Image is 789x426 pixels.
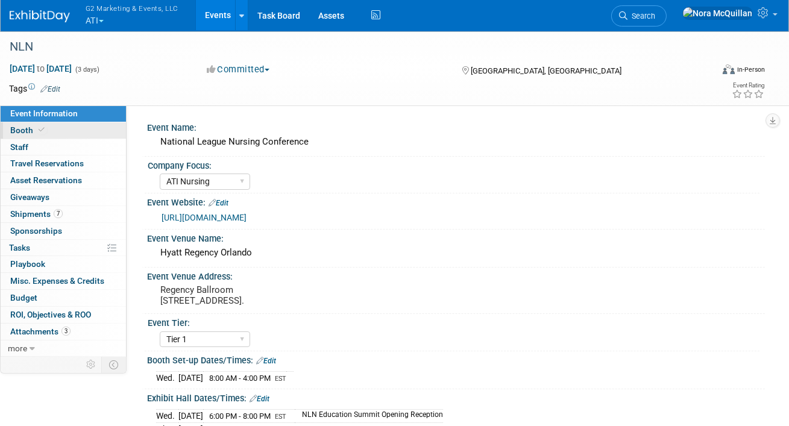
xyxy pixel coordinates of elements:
[275,413,286,421] span: EST
[156,372,178,384] td: Wed.
[10,226,62,236] span: Sponsorships
[160,284,391,306] pre: Regency Ballroom [STREET_ADDRESS].
[1,240,126,256] a: Tasks
[295,410,443,423] td: NLN Education Summit Opening Reception
[627,11,655,20] span: Search
[147,119,765,134] div: Event Name:
[1,122,126,139] a: Booth
[1,340,126,357] a: more
[147,351,765,367] div: Booth Set-up Dates/Times:
[81,357,102,372] td: Personalize Event Tab Strip
[61,327,71,336] span: 3
[10,10,70,22] img: ExhibitDay
[9,243,30,252] span: Tasks
[102,357,127,372] td: Toggle Event Tabs
[1,273,126,289] a: Misc. Expenses & Credits
[682,7,753,20] img: Nora McQuillan
[1,139,126,155] a: Staff
[10,276,104,286] span: Misc. Expenses & Credits
[654,63,765,81] div: Event Format
[1,155,126,172] a: Travel Reservations
[1,256,126,272] a: Playbook
[250,395,269,403] a: Edit
[1,172,126,189] a: Asset Reservations
[1,307,126,323] a: ROI, Objectives & ROO
[1,105,126,122] a: Event Information
[156,133,756,151] div: National League Nursing Conference
[209,199,228,207] a: Edit
[209,374,271,383] span: 8:00 AM - 4:00 PM
[10,108,78,118] span: Event Information
[723,64,735,74] img: Format-Inperson.png
[148,157,759,172] div: Company Focus:
[162,213,247,222] a: [URL][DOMAIN_NAME]
[10,142,28,152] span: Staff
[209,412,271,421] span: 6:00 PM - 8:00 PM
[156,410,178,423] td: Wed.
[1,189,126,205] a: Giveaways
[203,63,274,76] button: Committed
[147,268,765,283] div: Event Venue Address:
[611,5,667,27] a: Search
[147,193,765,209] div: Event Website:
[178,410,203,423] td: [DATE]
[10,192,49,202] span: Giveaways
[10,293,37,302] span: Budget
[10,327,71,336] span: Attachments
[40,85,60,93] a: Edit
[9,83,60,95] td: Tags
[10,209,63,219] span: Shipments
[156,243,756,262] div: Hyatt Regency Orlando
[471,66,621,75] span: [GEOGRAPHIC_DATA], [GEOGRAPHIC_DATA]
[732,83,764,89] div: Event Rating
[10,175,82,185] span: Asset Reservations
[178,372,203,384] td: [DATE]
[256,357,276,365] a: Edit
[86,2,178,14] span: G2 Marketing & Events, LLC
[9,63,72,74] span: [DATE] [DATE]
[54,209,63,218] span: 7
[147,230,765,245] div: Event Venue Name:
[10,259,45,269] span: Playbook
[148,314,759,329] div: Event Tier:
[74,66,99,74] span: (3 days)
[8,343,27,353] span: more
[10,310,91,319] span: ROI, Objectives & ROO
[1,324,126,340] a: Attachments3
[147,389,765,405] div: Exhibit Hall Dates/Times:
[1,206,126,222] a: Shipments7
[10,125,47,135] span: Booth
[737,65,765,74] div: In-Person
[5,36,700,58] div: NLN
[1,223,126,239] a: Sponsorships
[39,127,45,133] i: Booth reservation complete
[1,290,126,306] a: Budget
[275,375,286,383] span: EST
[10,158,84,168] span: Travel Reservations
[35,64,46,74] span: to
